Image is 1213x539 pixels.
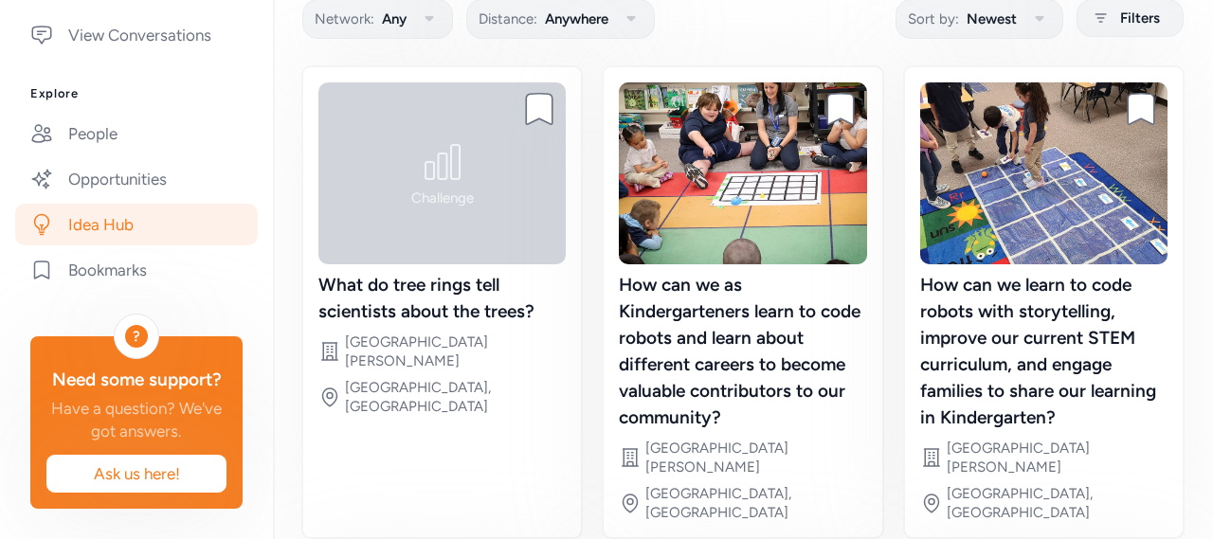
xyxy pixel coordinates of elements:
img: image [920,82,1168,264]
div: What do tree rings tell scientists about the trees? [318,272,566,325]
a: Bookmarks [15,249,258,291]
button: Ask us here! [45,454,227,494]
div: Need some support? [45,367,227,393]
div: [GEOGRAPHIC_DATA], [GEOGRAPHIC_DATA] [345,378,566,416]
div: How can we learn to code robots with storytelling, improve our current STEM curriculum, and engag... [920,272,1168,431]
a: Idea Hub [15,204,258,245]
span: Filters [1120,7,1160,29]
div: How can we as Kindergarteners learn to code robots and learn about different careers to become va... [619,272,866,431]
a: Opportunities [15,158,258,200]
div: [GEOGRAPHIC_DATA], [GEOGRAPHIC_DATA] [645,484,866,522]
div: Challenge [411,189,474,207]
img: image [619,82,866,264]
span: Ask us here! [62,462,211,485]
div: [GEOGRAPHIC_DATA][PERSON_NAME] [345,332,566,370]
span: Network: [315,8,374,30]
a: People [15,113,258,154]
div: ? [125,325,148,348]
div: [GEOGRAPHIC_DATA][PERSON_NAME] [947,439,1168,476]
span: Distance: [479,8,537,30]
div: [GEOGRAPHIC_DATA], [GEOGRAPHIC_DATA] [947,484,1168,522]
h3: Explore [30,86,243,101]
span: Newest [967,8,1017,30]
span: Anywhere [545,8,608,30]
a: View Conversations [15,14,258,56]
span: Any [382,8,407,30]
span: Sort by: [908,8,959,30]
div: Have a question? We've got answers. [45,397,227,442]
div: [GEOGRAPHIC_DATA][PERSON_NAME] [645,439,866,476]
